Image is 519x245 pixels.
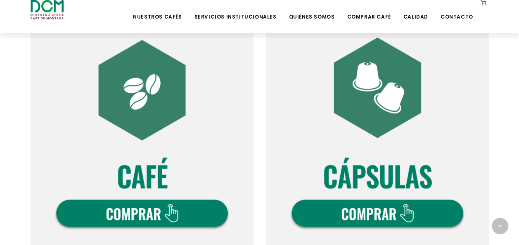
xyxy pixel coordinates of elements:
a: Contacto [436,1,478,20]
a: Nuestros Cafés [128,1,187,20]
a: Comprar Café [342,1,396,20]
a: Calidad [398,1,433,20]
a: Servicios Institucionales [189,1,281,20]
a: Quiénes Somos [284,1,339,20]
